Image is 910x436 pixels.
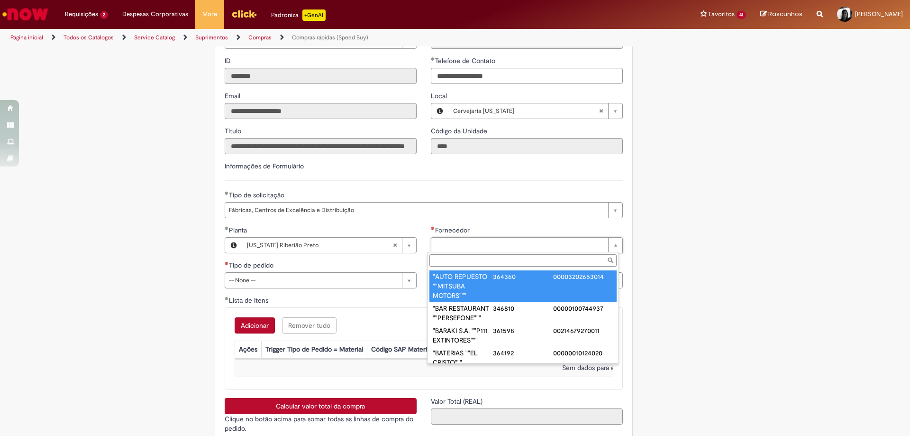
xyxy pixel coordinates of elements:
div: "BATERIAS ""EL CRISTO""" [433,348,493,367]
div: "BARAKI S.A. ""P111 EXTINTORES""" [433,326,493,345]
div: 361598 [493,326,553,335]
div: 364192 [493,348,553,358]
ul: Fornecedor [428,269,619,363]
div: 00000100744937 [553,304,613,313]
div: "AUTO REPUESTO ""MITSUBA MOTORS""" [433,272,493,300]
div: 00000010124020 [553,348,613,358]
div: 00003202653014 [553,272,613,281]
div: 00214679270011 [553,326,613,335]
div: 364360 [493,272,553,281]
div: "BAR RESTAURANT ""PERSEFONE""" [433,304,493,323]
div: 346810 [493,304,553,313]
